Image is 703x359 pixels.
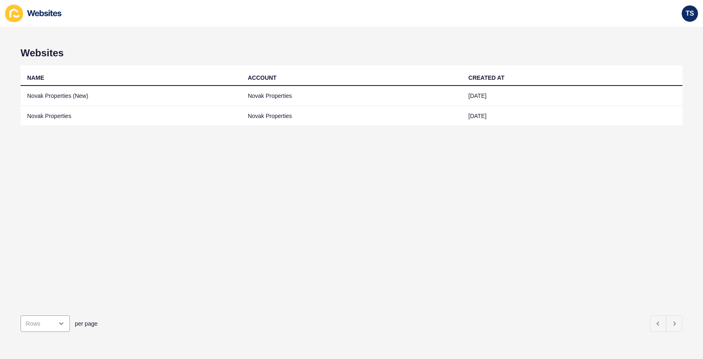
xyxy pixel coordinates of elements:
td: Novak Properties [21,106,241,126]
div: NAME [27,74,44,82]
span: TS [686,9,694,18]
td: Novak Properties [241,106,462,126]
td: [DATE] [462,86,682,106]
td: [DATE] [462,106,682,126]
td: Novak Properties [241,86,462,106]
div: open menu [21,315,70,332]
span: per page [75,320,97,328]
td: Novak Properties (New) [21,86,241,106]
div: CREATED AT [468,74,504,82]
div: ACCOUNT [248,74,277,82]
h1: Websites [21,47,682,59]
